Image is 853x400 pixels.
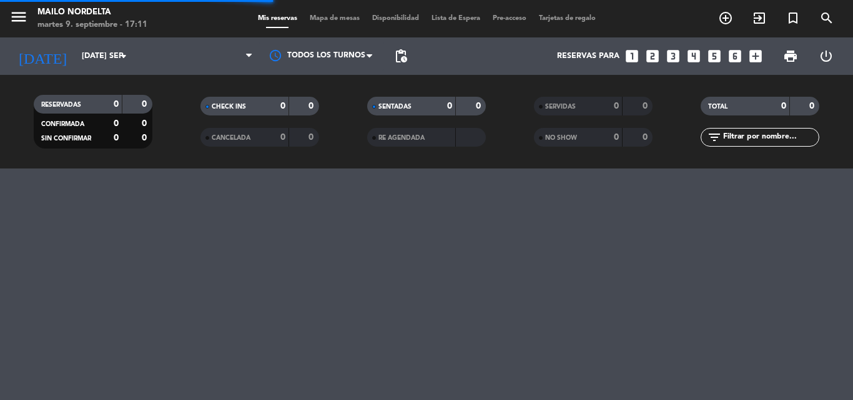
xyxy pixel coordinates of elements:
strong: 0 [781,102,786,110]
span: NO SHOW [545,135,577,141]
strong: 0 [476,102,483,110]
strong: 0 [280,133,285,142]
span: pending_actions [393,49,408,64]
i: filter_list [707,130,722,145]
strong: 0 [114,119,119,128]
span: RESERVADAS [41,102,81,108]
span: Disponibilidad [366,15,425,22]
i: looks_3 [665,48,681,64]
input: Filtrar por nombre... [722,130,819,144]
i: [DATE] [9,42,76,70]
span: CONFIRMADA [41,121,84,127]
div: martes 9. septiembre - 17:11 [37,19,147,31]
strong: 0 [114,134,119,142]
i: exit_to_app [752,11,767,26]
strong: 0 [280,102,285,110]
strong: 0 [308,133,316,142]
strong: 0 [614,102,619,110]
span: RE AGENDADA [378,135,425,141]
span: Mapa de mesas [303,15,366,22]
i: arrow_drop_down [116,49,131,64]
span: CHECK INS [212,104,246,110]
strong: 0 [643,133,650,142]
i: search [819,11,834,26]
span: Mis reservas [252,15,303,22]
i: turned_in_not [786,11,801,26]
strong: 0 [114,100,119,109]
span: Reservas para [557,52,619,61]
strong: 0 [614,133,619,142]
span: SERVIDAS [545,104,576,110]
span: print [783,49,798,64]
span: SIN CONFIRMAR [41,135,91,142]
i: looks_two [644,48,661,64]
strong: 0 [643,102,650,110]
i: add_circle_outline [718,11,733,26]
strong: 0 [809,102,817,110]
i: add_box [747,48,764,64]
span: TOTAL [708,104,727,110]
i: power_settings_new [819,49,834,64]
div: LOG OUT [808,37,844,75]
span: Lista de Espera [425,15,486,22]
i: looks_4 [686,48,702,64]
strong: 0 [142,134,149,142]
div: Mailo Nordelta [37,6,147,19]
i: menu [9,7,28,26]
i: looks_one [624,48,640,64]
span: CANCELADA [212,135,250,141]
i: looks_6 [727,48,743,64]
strong: 0 [142,100,149,109]
strong: 0 [308,102,316,110]
button: menu [9,7,28,31]
strong: 0 [447,102,452,110]
i: looks_5 [706,48,722,64]
strong: 0 [142,119,149,128]
span: SENTADAS [378,104,412,110]
span: Pre-acceso [486,15,533,22]
span: Tarjetas de regalo [533,15,602,22]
